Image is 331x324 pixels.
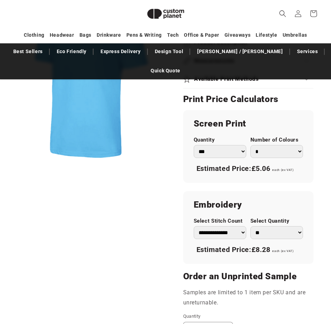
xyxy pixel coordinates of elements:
p: Samples are limited to 1 item per SKU and are unreturnable. [183,288,314,308]
a: Quick Quote [147,65,184,77]
a: Office & Paper [184,29,219,41]
span: £5.06 [251,164,270,173]
span: each (ex VAT) [272,168,294,172]
a: Services [294,45,322,58]
a: Express Delivery [97,45,144,58]
media-gallery: Gallery Viewer [18,10,166,158]
h2: Embroidery [194,199,303,210]
a: Bags [80,29,91,41]
h2: Order an Unprinted Sample [183,271,314,282]
h2: Print Price Calculators [183,94,314,105]
a: [PERSON_NAME] / [PERSON_NAME] [194,45,286,58]
iframe: Chat Widget [214,249,331,324]
span: £8.28 [251,245,270,254]
div: Estimated Price: [194,161,303,176]
summary: Search [275,6,290,21]
label: Select Quantity [250,218,303,224]
a: Giveaways [225,29,250,41]
label: Quantity [194,137,246,143]
img: Custom Planet [141,3,190,25]
a: Clothing [24,29,44,41]
a: Tech [167,29,179,41]
a: Pens & Writing [126,29,162,41]
a: Drinkware [97,29,121,41]
label: Select Stitch Count [194,218,246,224]
a: Headwear [50,29,74,41]
a: Umbrellas [283,29,307,41]
h2: Screen Print [194,118,303,129]
label: Quantity [183,313,314,320]
a: Eco Friendly [53,45,90,58]
a: Best Sellers [10,45,46,58]
a: Lifestyle [256,29,277,41]
label: Number of Colours [250,137,303,143]
div: Estimated Price: [194,243,303,257]
a: Design Tool [151,45,187,58]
